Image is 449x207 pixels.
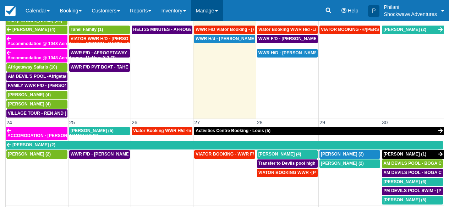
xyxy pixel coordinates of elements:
[319,159,380,168] a: [PERSON_NAME] (2)
[69,120,76,125] span: 25
[258,36,331,41] span: WWR F/D - [PERSON_NAME] X4 (4)
[6,120,13,125] span: 24
[7,41,136,46] span: Accommodation @ 1048 Aerodrome - [PERSON_NAME] x 2 (2)
[6,109,67,118] a: VILLAGE TOUR - REN AND [PERSON_NAME] X4 (4)
[383,197,426,202] span: [PERSON_NAME] (5)
[383,27,426,32] span: [PERSON_NAME] (2)
[71,128,114,133] span: [PERSON_NAME] (5)
[5,6,16,16] img: checkfront-main-nav-mini-logo.png
[71,65,161,70] span: WWR F/D PVT BOAT - TAHEL FAMILY x 5 (1)
[382,187,443,195] a: PM DEVILS POOL SWIM - [PERSON_NAME] X 2 (2)
[384,4,437,11] p: Philani
[348,8,358,13] span: Help
[194,127,444,135] a: Activities Centre Booking - Louis (5)
[321,152,364,157] span: [PERSON_NAME] (2)
[194,26,255,34] a: WWR F/D Viator Booking - [PERSON_NAME] X1 (1)
[382,159,443,168] a: AM DEVILS POOL - BOGA CHITE X 1 (1)
[258,161,375,166] span: Transfer to Devils pool high tea- [PERSON_NAME] X4 (4)
[368,5,379,17] div: P
[382,150,444,159] a: [PERSON_NAME] (1)
[8,102,51,107] span: [PERSON_NAME] (4)
[69,49,130,58] a: WWR F/D - AFROGETAWAY SAFARIS X5 (5)
[193,120,201,125] span: 27
[69,26,130,34] a: Tahel Family (1)
[69,127,130,135] a: [PERSON_NAME] (5)
[256,120,263,125] span: 28
[71,27,103,32] span: Tahel Family (1)
[257,26,318,34] a: Viator Booking WWR H/d -Li, Jiahao X 2 (2)
[7,55,116,60] span: Accommodation @ 1048 Aerodrome - MaNare X 2 (2)
[258,50,333,55] span: WWR H/D - [PERSON_NAME] X 1 (1)
[382,169,443,177] a: AM DEVILS POOL - BOGA CHITE X 1 (1)
[257,159,318,168] a: Transfer to Devils pool high tea- [PERSON_NAME] X4 (4)
[8,65,57,70] span: Afrigetaway Safaris (10)
[6,82,67,90] a: FAMILY WWR F/D - [PERSON_NAME] X4 (4)
[12,27,55,32] span: [PERSON_NAME] (4)
[6,26,67,34] a: [PERSON_NAME] (4)
[258,170,361,175] span: VIATOR BOOKING WWR -[PERSON_NAME] X2 (2)
[6,35,67,48] a: Accommodation @ 1048 Aerodrome - [PERSON_NAME] x 2 (2)
[257,35,318,43] a: WWR F/D - [PERSON_NAME] X4 (4)
[196,128,270,133] span: Activities Centre Booking - Louis (5)
[321,27,416,32] span: VIATOR BOOKING -H/[PERSON_NAME] X 4 (4)
[71,50,160,55] span: WWR F/D - AFROGETAWAY SAFARIS X5 (5)
[319,26,380,34] a: VIATOR BOOKING -H/[PERSON_NAME] X 4 (4)
[8,111,114,116] span: VILLAGE TOUR - REN AND [PERSON_NAME] X4 (4)
[8,92,51,97] span: [PERSON_NAME] (4)
[133,27,240,32] span: HELI 25 MINUTES - AFROGETAWAY SAFARIS X5 (5)
[6,150,67,159] a: [PERSON_NAME] (2)
[6,72,67,81] a: AM DEVIL'S POOL -Afrigetaway Safaris X5 (5)
[132,26,192,34] a: HELI 25 MINUTES - AFROGETAWAY SAFARIS X5 (5)
[194,35,255,43] a: WWR H/d - [PERSON_NAME] x2 (2)
[257,150,318,159] a: [PERSON_NAME] (4)
[382,178,443,186] a: [PERSON_NAME] (6)
[71,152,137,157] span: WWR F/D - [PERSON_NAME] (5)
[6,127,67,140] a: ACCOMODATION - [PERSON_NAME] X 2 (2)
[383,179,426,184] span: [PERSON_NAME] (6)
[382,196,443,205] a: [PERSON_NAME] (5)
[8,152,51,157] span: [PERSON_NAME] (2)
[6,49,67,62] a: Accommodation @ 1048 Aerodrome - MaNare X 2 (2)
[257,169,318,177] a: VIATOR BOOKING WWR -[PERSON_NAME] X2 (2)
[6,91,67,99] a: [PERSON_NAME] (4)
[196,27,300,32] span: WWR F/D Viator Booking - [PERSON_NAME] X1 (1)
[196,36,268,41] span: WWR H/d - [PERSON_NAME] x2 (2)
[383,152,426,157] span: [PERSON_NAME] (1)
[69,35,130,43] a: VIATOR WWR H/D - [PERSON_NAME] 3 (3)
[133,128,257,133] span: Viator Booking WWR H/d -Inchbald [PERSON_NAME] X 4 (4)
[384,11,437,18] p: Shockwave Adventures
[132,127,192,135] a: Viator Booking WWR H/d -Inchbald [PERSON_NAME] X 4 (4)
[319,150,380,159] a: [PERSON_NAME] (2)
[7,18,62,23] span: Ran [PERSON_NAME] (29)
[7,133,98,138] span: ACCOMODATION - [PERSON_NAME] X 2 (2)
[319,120,326,125] span: 29
[69,150,130,159] a: WWR F/D - [PERSON_NAME] (5)
[12,142,55,147] span: [PERSON_NAME] (2)
[194,150,255,159] a: VIATOR BOOKING - WWR F/[PERSON_NAME], [PERSON_NAME] 4 (4)
[8,83,97,88] span: FAMILY WWR F/D - [PERSON_NAME] X4 (4)
[258,27,347,32] span: Viator Booking WWR H/d -Li, Jiahao X 2 (2)
[258,152,301,157] span: [PERSON_NAME] (4)
[6,141,443,149] a: [PERSON_NAME] (2)
[196,152,339,157] span: VIATOR BOOKING - WWR F/[PERSON_NAME], [PERSON_NAME] 4 (4)
[382,26,444,34] a: [PERSON_NAME] (2)
[8,74,102,79] span: AM DEVIL'S POOL -Afrigetaway Safaris X5 (5)
[131,120,138,125] span: 26
[6,100,67,109] a: [PERSON_NAME] (4)
[6,63,67,72] a: Afrigetaway Safaris (10)
[381,120,388,125] span: 30
[69,63,130,72] a: WWR F/D PVT BOAT - TAHEL FAMILY x 5 (1)
[71,36,158,41] span: VIATOR WWR H/D - [PERSON_NAME] 3 (3)
[321,161,364,166] span: [PERSON_NAME] (2)
[257,49,318,58] a: WWR H/D - [PERSON_NAME] X 1 (1)
[341,8,346,13] i: Help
